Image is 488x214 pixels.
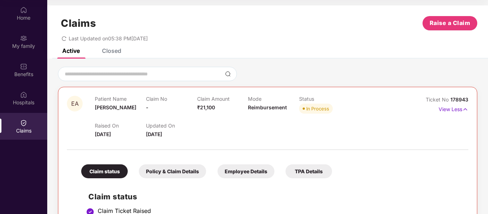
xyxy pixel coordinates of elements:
[197,96,248,102] p: Claim Amount
[20,91,27,98] img: svg+xml;base64,PHN2ZyBpZD0iSG9zcGl0YWxzIiB4bWxucz0iaHR0cDovL3d3dy53My5vcmcvMjAwMC9zdmciIHdpZHRoPS...
[248,104,287,110] span: Reimbursement
[20,119,27,126] img: svg+xml;base64,PHN2ZyBpZD0iQ2xhaW0iIHhtbG5zPSJodHRwOi8vd3d3LnczLm9yZy8yMDAwL3N2ZyIgd2lkdGg9IjIwIi...
[95,131,111,137] span: [DATE]
[430,19,470,28] span: Raise a Claim
[225,71,231,77] img: svg+xml;base64,PHN2ZyBpZD0iU2VhcmNoLTMyeDMyIiB4bWxucz0iaHR0cDovL3d3dy53My5vcmcvMjAwMC9zdmciIHdpZH...
[62,35,67,41] span: redo
[81,164,128,178] div: Claim status
[423,16,477,30] button: Raise a Claim
[139,164,206,178] div: Policy & Claim Details
[95,96,146,102] p: Patient Name
[218,164,274,178] div: Employee Details
[20,35,27,42] img: svg+xml;base64,PHN2ZyB3aWR0aD0iMjAiIGhlaWdodD0iMjAiIHZpZXdCb3g9IjAgMCAyMCAyMCIgZmlsbD0ibm9uZSIgeG...
[248,96,299,102] p: Mode
[197,104,215,110] span: ₹21,100
[286,164,332,178] div: TPA Details
[146,123,197,129] p: Updated On
[61,17,96,29] h1: Claims
[426,96,450,103] span: Ticket No
[450,96,468,103] span: 178943
[102,47,121,54] div: Closed
[95,123,146,129] p: Raised On
[462,105,468,113] img: svg+xml;base64,PHN2ZyB4bWxucz0iaHR0cDovL3d3dy53My5vcmcvMjAwMC9zdmciIHdpZHRoPSIxNyIgaGVpZ2h0PSIxNy...
[299,96,350,102] p: Status
[146,131,162,137] span: [DATE]
[20,6,27,14] img: svg+xml;base64,PHN2ZyBpZD0iSG9tZSIgeG1sbnM9Imh0dHA6Ly93d3cudzMub3JnLzIwMDAvc3ZnIiB3aWR0aD0iMjAiIG...
[95,104,136,110] span: [PERSON_NAME]
[306,105,329,112] div: In Process
[71,101,79,107] span: EA
[146,96,197,102] p: Claim No
[439,104,468,113] p: View Less
[88,191,461,203] h2: Claim status
[146,104,148,110] span: -
[69,35,148,41] span: Last Updated on 05:38 PM[DATE]
[62,47,80,54] div: Active
[20,63,27,70] img: svg+xml;base64,PHN2ZyBpZD0iQmVuZWZpdHMiIHhtbG5zPSJodHRwOi8vd3d3LnczLm9yZy8yMDAwL3N2ZyIgd2lkdGg9Ij...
